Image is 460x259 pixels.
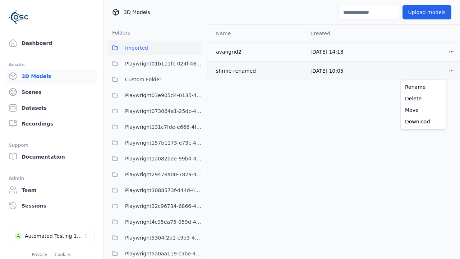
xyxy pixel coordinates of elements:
a: Move [402,104,445,116]
a: Delete [402,93,445,104]
a: Download [402,116,445,127]
a: Rename [402,81,445,93]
